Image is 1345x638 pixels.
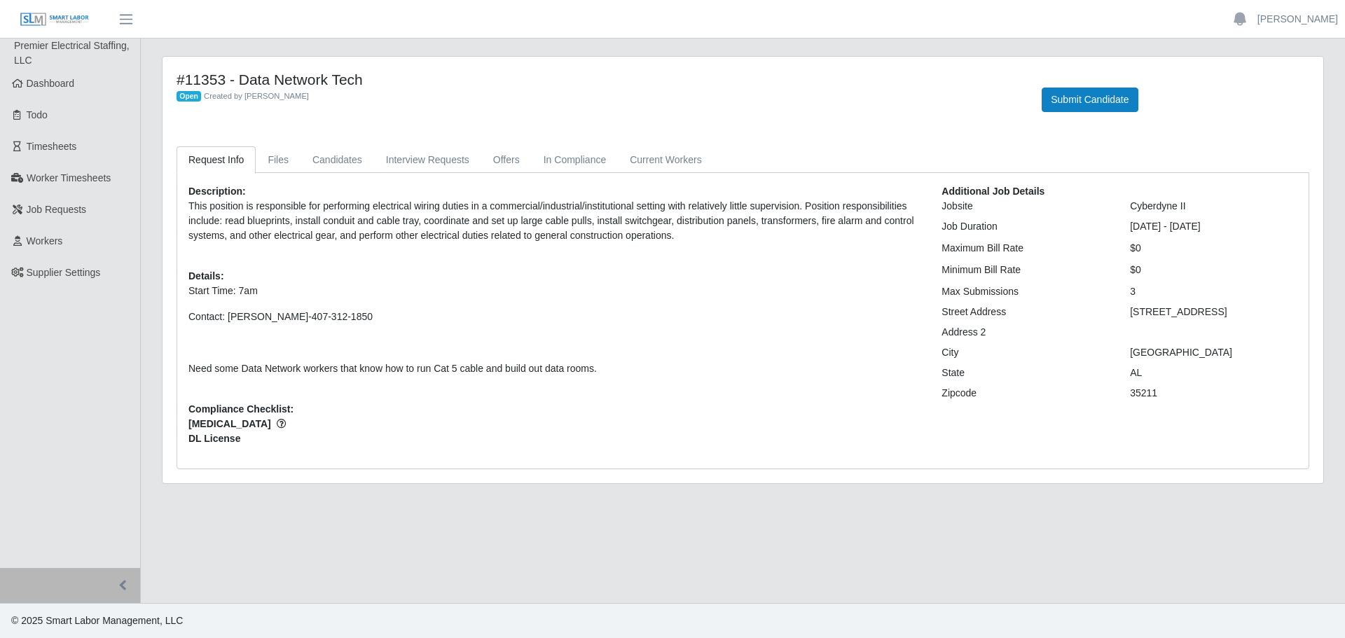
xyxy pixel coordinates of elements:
[188,431,920,446] span: DL License
[188,284,920,298] p: Start Time: 7am
[27,172,111,183] span: Worker Timesheets
[11,615,183,626] span: © 2025 Smart Labor Management, LLC
[931,284,1119,299] div: Max Submissions
[204,92,309,100] span: Created by [PERSON_NAME]
[188,186,246,197] b: Description:
[27,204,87,215] span: Job Requests
[931,325,1119,340] div: Address 2
[188,403,294,415] b: Compliance Checklist:
[1119,241,1308,256] div: $0
[374,146,481,174] a: Interview Requests
[1119,366,1308,380] div: AL
[1119,199,1308,214] div: Cyberdyne II
[188,310,920,324] p: Contact: [PERSON_NAME]-407-312-1850
[256,146,301,174] a: Files
[1257,12,1338,27] a: [PERSON_NAME]
[618,146,713,174] a: Current Workers
[931,199,1119,214] div: Jobsite
[931,241,1119,256] div: Maximum Bill Rate
[177,71,1021,88] h4: #11353 - Data Network Tech
[188,361,920,376] p: Need some Data Network workers that know how to run Cat 5 cable and build out data rooms.
[27,235,63,247] span: Workers
[1119,386,1308,401] div: 35211
[188,270,224,282] b: Details:
[27,141,77,152] span: Timesheets
[1119,284,1308,299] div: 3
[14,40,130,66] span: Premier Electrical Staffing, LLC
[1042,88,1138,112] button: Submit Candidate
[1119,219,1308,234] div: [DATE] - [DATE]
[481,146,532,174] a: Offers
[931,366,1119,380] div: State
[1119,263,1308,277] div: $0
[301,146,374,174] a: Candidates
[1119,345,1308,360] div: [GEOGRAPHIC_DATA]
[1119,305,1308,319] div: [STREET_ADDRESS]
[931,305,1119,319] div: Street Address
[931,219,1119,234] div: Job Duration
[177,91,201,102] span: Open
[931,345,1119,360] div: City
[941,186,1044,197] b: Additional Job Details
[931,263,1119,277] div: Minimum Bill Rate
[177,146,256,174] a: Request Info
[188,199,920,243] p: This position is responsible for performing electrical wiring duties in a commercial/industrial/i...
[188,417,920,431] span: [MEDICAL_DATA]
[27,267,101,278] span: Supplier Settings
[27,109,48,120] span: Todo
[27,78,75,89] span: Dashboard
[532,146,619,174] a: In Compliance
[931,386,1119,401] div: Zipcode
[20,12,90,27] img: SLM Logo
